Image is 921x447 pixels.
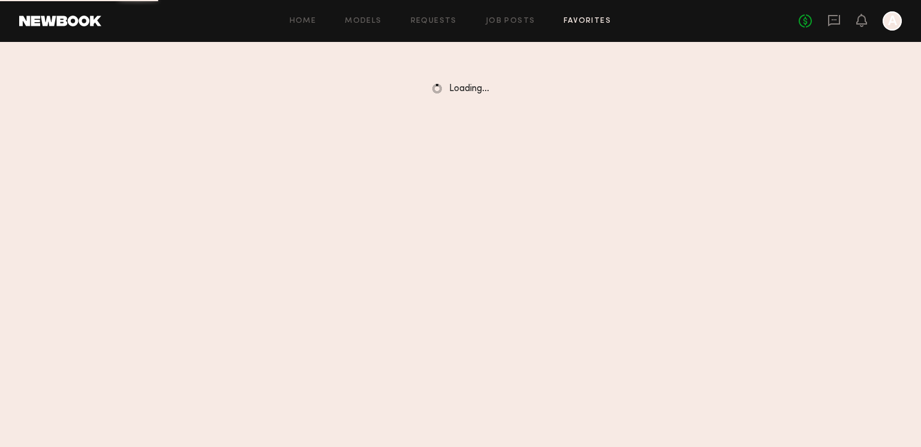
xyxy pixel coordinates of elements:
a: Favorites [564,17,611,25]
a: Models [345,17,381,25]
a: A [883,11,902,31]
span: Loading… [449,84,489,94]
a: Job Posts [486,17,535,25]
a: Requests [411,17,457,25]
a: Home [290,17,317,25]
